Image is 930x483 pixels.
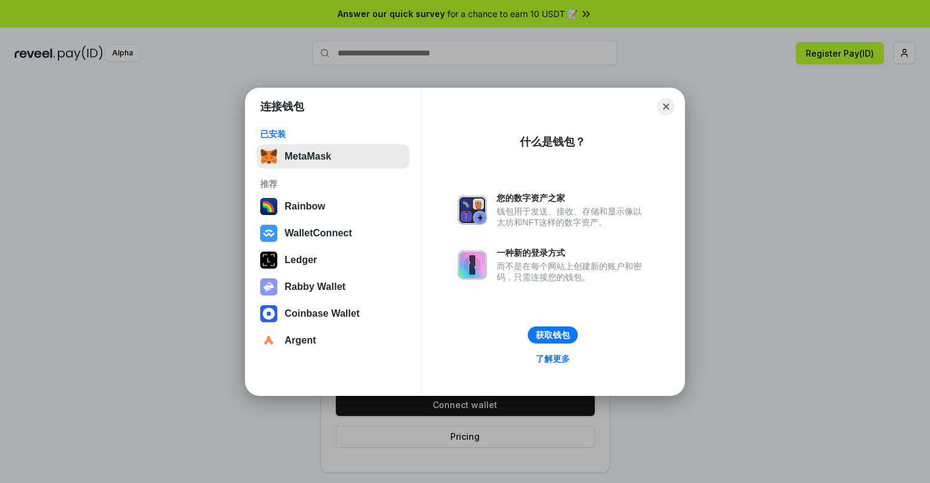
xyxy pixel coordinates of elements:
img: svg+xml,%3Csvg%20width%3D%2228%22%20height%3D%2228%22%20viewBox%3D%220%200%2028%2028%22%20fill%3D... [260,332,277,349]
button: Ledger [257,248,410,272]
div: 推荐 [260,178,406,189]
div: 什么是钱包？ [520,135,586,149]
button: Close [658,98,675,115]
div: Ledger [285,255,317,266]
button: MetaMask [257,144,410,169]
div: 您的数字资产之家 [497,192,648,203]
img: svg+xml,%3Csvg%20xmlns%3D%22http%3A%2F%2Fwww.w3.org%2F2000%2Fsvg%22%20fill%3D%22none%22%20viewBox... [458,196,487,225]
h1: 连接钱包 [260,99,304,114]
img: svg+xml,%3Csvg%20fill%3D%22none%22%20height%3D%2233%22%20viewBox%3D%220%200%2035%2033%22%20width%... [260,148,277,165]
div: 已安装 [260,129,406,139]
img: svg+xml,%3Csvg%20xmlns%3D%22http%3A%2F%2Fwww.w3.org%2F2000%2Fsvg%22%20fill%3D%22none%22%20viewBox... [260,278,277,295]
div: Rainbow [285,201,325,212]
div: MetaMask [285,151,331,162]
button: Rabby Wallet [257,275,410,299]
img: svg+xml,%3Csvg%20xmlns%3D%22http%3A%2F%2Fwww.w3.org%2F2000%2Fsvg%22%20fill%3D%22none%22%20viewBox... [458,250,487,280]
div: 了解更多 [536,353,570,364]
img: svg+xml,%3Csvg%20xmlns%3D%22http%3A%2F%2Fwww.w3.org%2F2000%2Fsvg%22%20width%3D%2228%22%20height%3... [260,252,277,269]
div: Coinbase Wallet [285,308,360,319]
button: WalletConnect [257,221,410,245]
button: 获取钱包 [528,326,578,344]
button: Coinbase Wallet [257,301,410,326]
div: WalletConnect [285,228,352,239]
div: Rabby Wallet [285,281,346,292]
img: svg+xml,%3Csvg%20width%3D%22120%22%20height%3D%22120%22%20viewBox%3D%220%200%20120%20120%22%20fil... [260,198,277,215]
img: svg+xml,%3Csvg%20width%3D%2228%22%20height%3D%2228%22%20viewBox%3D%220%200%2028%2028%22%20fill%3D... [260,305,277,322]
img: svg+xml,%3Csvg%20width%3D%2228%22%20height%3D%2228%22%20viewBox%3D%220%200%2028%2028%22%20fill%3D... [260,225,277,242]
div: 一种新的登录方式 [497,247,648,258]
button: Argent [257,328,410,353]
a: 了解更多 [528,351,577,367]
div: Argent [285,335,316,346]
div: 钱包用于发送、接收、存储和显示像以太坊和NFT这样的数字资产。 [497,206,648,228]
button: Rainbow [257,194,410,219]
div: 而不是在每个网站上创建新的账户和密码，只需连接您的钱包。 [497,261,648,283]
div: 获取钱包 [536,330,570,340]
